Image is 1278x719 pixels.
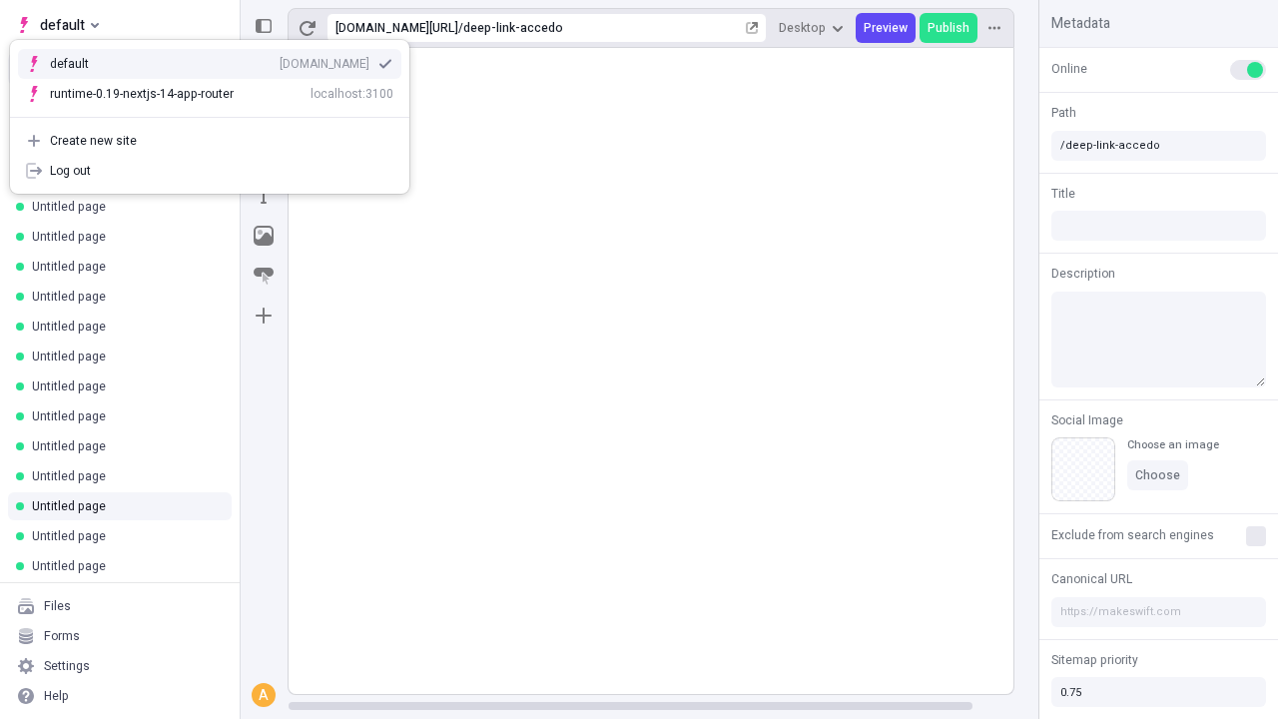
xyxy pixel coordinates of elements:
[1051,185,1075,203] span: Title
[32,378,216,394] div: Untitled page
[32,498,216,514] div: Untitled page
[32,558,216,574] div: Untitled page
[1051,60,1087,78] span: Online
[32,528,216,544] div: Untitled page
[246,218,282,254] button: Image
[779,20,826,36] span: Desktop
[32,199,216,215] div: Untitled page
[1051,411,1123,429] span: Social Image
[1051,597,1266,627] input: https://makeswift.com
[458,20,463,36] div: /
[246,258,282,294] button: Button
[10,41,409,117] div: Suggestions
[32,349,216,364] div: Untitled page
[8,10,107,40] button: Select site
[50,56,120,72] div: default
[928,20,969,36] span: Publish
[32,319,216,335] div: Untitled page
[1135,467,1180,483] span: Choose
[1051,526,1214,544] span: Exclude from search engines
[44,628,80,644] div: Forms
[311,86,393,102] div: localhost:3100
[44,658,90,674] div: Settings
[1051,651,1138,669] span: Sitemap priority
[32,438,216,454] div: Untitled page
[1127,460,1188,490] button: Choose
[463,20,742,36] div: deep-link-accedo
[246,178,282,214] button: Text
[771,13,852,43] button: Desktop
[259,685,269,707] span: A
[44,598,71,614] div: Files
[32,289,216,305] div: Untitled page
[280,56,369,72] div: [DOMAIN_NAME]
[40,13,85,37] span: default
[856,13,916,43] button: Preview
[50,86,234,102] div: runtime-0.19-nextjs-14-app-router
[32,408,216,424] div: Untitled page
[920,13,977,43] button: Publish
[44,688,69,704] div: Help
[864,20,908,36] span: Preview
[1127,437,1219,452] div: Choose an image
[32,229,216,245] div: Untitled page
[1051,104,1076,122] span: Path
[1051,570,1132,588] span: Canonical URL
[32,468,216,484] div: Untitled page
[1051,265,1115,283] span: Description
[32,259,216,275] div: Untitled page
[335,20,458,36] div: [URL][DOMAIN_NAME]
